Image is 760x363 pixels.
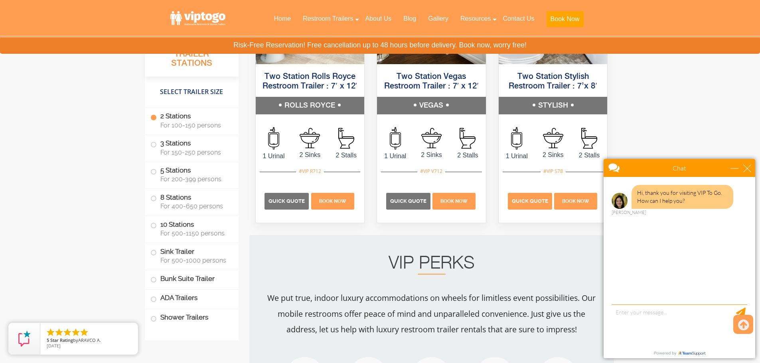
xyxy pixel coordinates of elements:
[160,257,229,264] span: For 500-1000 persons
[150,135,233,160] label: 3 Stations
[296,166,324,177] div: #VIP R712
[422,10,454,27] a: Gallery
[78,337,101,343] span: ARAVCO A.
[150,216,233,241] label: 10 Stations
[256,97,365,114] h5: ROLLS ROYCE
[338,128,354,149] img: an icon of stall
[63,328,72,337] li: 
[390,198,426,204] span: Quick Quote
[417,166,445,177] div: #VIP V712
[310,197,355,204] a: Book Now
[384,73,479,90] a: Two Station Vegas Restroom Trailer : 7′ x 12′
[150,290,233,307] label: ADA Trailers
[265,255,598,275] h2: VIP PERKS
[497,10,540,27] a: Contact Us
[599,154,760,363] iframe: Live Chat Box
[390,127,401,149] img: an icon of urinal
[46,328,55,337] li: 
[300,128,320,148] img: an icon of sink
[268,127,279,149] img: an icon of urinal
[79,328,89,337] li: 
[377,151,413,161] span: 1 Urinal
[150,108,233,133] label: 2 Stations
[543,128,563,148] img: an icon of sink
[581,128,597,149] img: an icon of stall
[292,150,328,160] span: 2 Sinks
[268,198,305,204] span: Quick Quote
[160,122,229,129] span: For 100-150 persons
[265,290,598,337] p: We put true, indoor luxury accommodations on wheels for limitless event possibilities. Our mobile...
[160,176,229,183] span: For 200-399 persons
[145,80,239,104] h4: Select Trailer Size
[160,149,229,156] span: For 150-250 persons
[268,10,297,27] a: Home
[571,151,608,160] span: 2 Stalls
[328,151,364,160] span: 2 Stalls
[150,189,233,214] label: 8 Stations
[150,162,233,187] label: 5 Stations
[397,10,422,27] a: Blog
[508,197,553,204] a: Quick Quote
[512,198,548,204] span: Quick Quote
[386,197,432,204] a: Quick Quote
[47,337,49,343] span: 5
[413,150,450,160] span: 2 Sinks
[509,73,597,90] a: Two Station Stylish Restroom Trailer : 7’x 8′
[377,97,486,114] h5: VEGAS
[150,270,233,287] label: Bunk Suite Trailer
[16,331,32,347] img: Review Rating
[71,328,81,337] li: 
[47,343,61,349] span: [DATE]
[432,197,477,204] a: Book Now
[440,198,468,204] span: Book Now
[160,230,229,237] span: For 500-1150 persons
[359,10,397,27] a: About Us
[47,338,132,343] span: by
[145,38,239,77] h3: All Restroom Trailer Stations
[263,73,357,90] a: Two Station Rolls Royce Restroom Trailer : 7′ x 12′
[54,328,64,337] li: 
[562,198,589,204] span: Book Now
[319,198,346,204] span: Book Now
[450,151,486,160] span: 2 Stalls
[297,10,359,27] a: Restroom Trailers
[265,197,310,204] a: Quick Quote
[50,337,73,343] span: Star Rating
[541,10,590,32] a: Book Now
[150,309,233,326] label: Shower Trailers
[256,151,292,161] span: 1 Urinal
[460,128,476,149] img: an icon of stall
[553,197,598,204] a: Book Now
[499,151,535,161] span: 1 Urinal
[454,10,497,27] a: Resources
[511,127,522,149] img: an icon of urinal
[499,97,608,114] h5: STYLISH
[541,166,566,177] div: #VIP S78
[547,11,584,27] button: Book Now
[535,150,571,160] span: 2 Sinks
[150,243,233,268] label: Sink Trailer
[421,128,442,148] img: an icon of sink
[160,202,229,210] span: For 400-650 persons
